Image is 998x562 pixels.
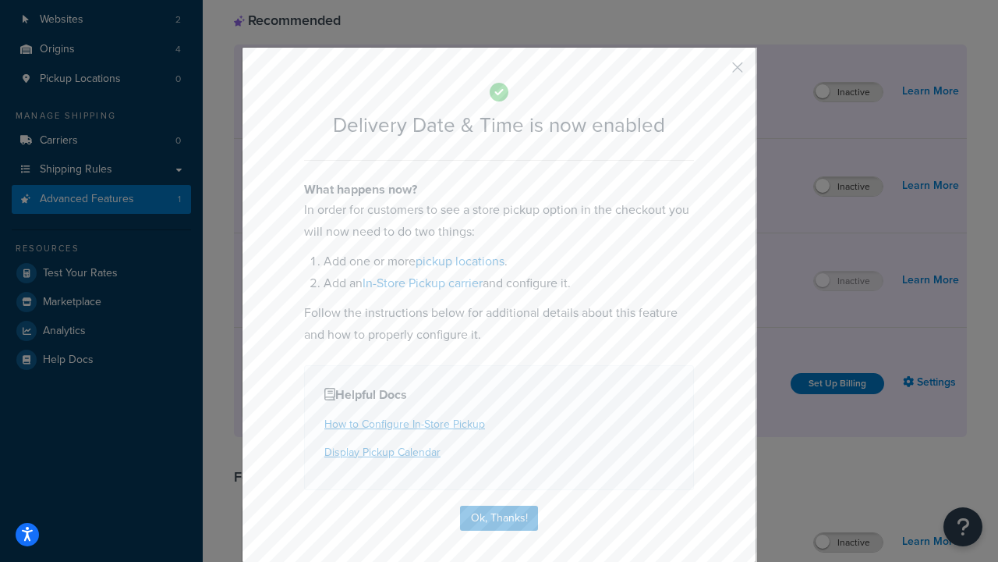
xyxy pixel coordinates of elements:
[324,386,674,404] h4: Helpful Docs
[324,416,485,432] a: How to Configure In-Store Pickup
[304,114,694,137] h2: Delivery Date & Time is now enabled
[304,302,694,346] p: Follow the instructions below for additional details about this feature and how to properly confi...
[416,252,504,270] a: pickup locations
[304,180,694,199] h4: What happens now?
[324,251,694,272] li: Add one or more .
[304,199,694,243] p: In order for customers to see a store pickup option in the checkout you will now need to do two t...
[324,272,694,294] li: Add an and configure it.
[363,274,483,292] a: In-Store Pickup carrier
[460,506,538,531] button: Ok, Thanks!
[324,444,441,461] a: Display Pickup Calendar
